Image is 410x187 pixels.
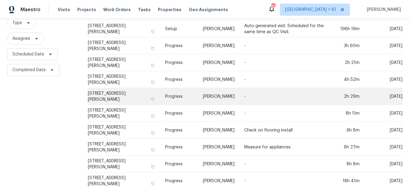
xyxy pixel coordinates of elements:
[198,105,239,122] td: [PERSON_NAME]
[88,21,160,37] td: [STREET_ADDRESS][PERSON_NAME]
[334,122,364,139] td: 6h 8m
[160,21,198,37] td: Setup
[334,105,364,122] td: 8h 11m
[150,113,155,119] button: Copy Address
[364,156,403,173] td: [DATE]
[334,88,364,105] td: 2h 29m
[150,97,155,102] button: Copy Address
[239,105,334,122] td: -
[364,7,401,13] span: [PERSON_NAME]
[364,37,403,54] td: [DATE]
[12,51,44,57] span: Scheduled Date
[138,8,151,12] span: Tasks
[364,139,403,156] td: [DATE]
[88,122,160,139] td: [STREET_ADDRESS][PERSON_NAME]
[150,181,155,186] button: Copy Address
[160,37,198,54] td: Progress
[160,71,198,88] td: Progress
[150,29,155,34] button: Copy Address
[198,139,239,156] td: [PERSON_NAME]
[198,21,239,37] td: [PERSON_NAME]
[150,63,155,68] button: Copy Address
[198,71,239,88] td: [PERSON_NAME]
[150,164,155,170] button: Copy Address
[334,21,364,37] td: 196h 19m
[239,54,334,71] td: -
[285,7,336,13] span: [GEOGRAPHIC_DATA] + 61
[160,54,198,71] td: Progress
[160,88,198,105] td: Progress
[88,156,160,173] td: [STREET_ADDRESS][PERSON_NAME]
[189,7,228,13] span: Geo Assignments
[364,71,403,88] td: [DATE]
[334,37,364,54] td: 3h 60m
[160,156,198,173] td: Progress
[364,105,403,122] td: [DATE]
[239,156,334,173] td: -
[150,130,155,136] button: Copy Address
[103,7,131,13] span: Work Orders
[239,139,334,156] td: Measure for appliances
[88,139,160,156] td: [STREET_ADDRESS][PERSON_NAME]
[21,7,40,13] span: Maestro
[334,54,364,71] td: 2h 21m
[88,105,160,122] td: [STREET_ADDRESS][PERSON_NAME]
[150,147,155,153] button: Copy Address
[12,36,30,42] span: Assignee
[198,156,239,173] td: [PERSON_NAME]
[198,54,239,71] td: [PERSON_NAME]
[77,7,96,13] span: Projects
[160,105,198,122] td: Progress
[239,71,334,88] td: -
[88,37,160,54] td: [STREET_ADDRESS][PERSON_NAME]
[334,156,364,173] td: 8h 8m
[198,122,239,139] td: [PERSON_NAME]
[150,46,155,51] button: Copy Address
[12,67,46,73] span: Completed Date
[58,7,70,13] span: Visits
[239,37,334,54] td: -
[364,54,403,71] td: [DATE]
[198,88,239,105] td: [PERSON_NAME]
[158,7,181,13] span: Properties
[239,88,334,105] td: -
[239,122,334,139] td: Check on flooring install
[198,37,239,54] td: [PERSON_NAME]
[88,88,160,105] td: [STREET_ADDRESS][PERSON_NAME]
[150,80,155,85] button: Copy Address
[364,88,403,105] td: [DATE]
[239,21,334,37] td: Auto-generated visit. Scheduled for the same time as QC Visit.
[334,139,364,156] td: 6h 27m
[271,4,275,10] div: 635
[88,71,160,88] td: [STREET_ADDRESS][PERSON_NAME]
[334,71,364,88] td: 4h 52m
[88,54,160,71] td: [STREET_ADDRESS][PERSON_NAME]
[160,139,198,156] td: Progress
[12,20,22,26] span: Type
[160,122,198,139] td: Progress
[364,122,403,139] td: [DATE]
[364,21,403,37] td: [DATE]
